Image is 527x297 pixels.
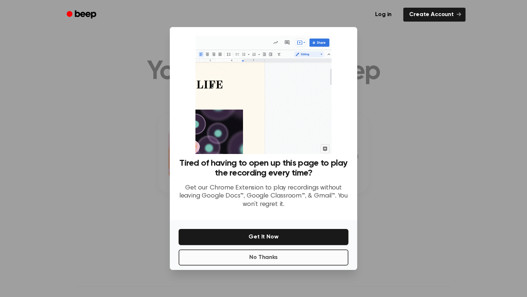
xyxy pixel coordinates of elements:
button: No Thanks [179,249,348,266]
h3: Tired of having to open up this page to play the recording every time? [179,158,348,178]
a: Log in [368,6,399,23]
button: Get It Now [179,229,348,245]
a: Create Account [403,8,466,22]
a: Beep [61,8,103,22]
p: Get our Chrome Extension to play recordings without leaving Google Docs™, Google Classroom™, & Gm... [179,184,348,209]
img: Beep extension in action [195,36,331,154]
